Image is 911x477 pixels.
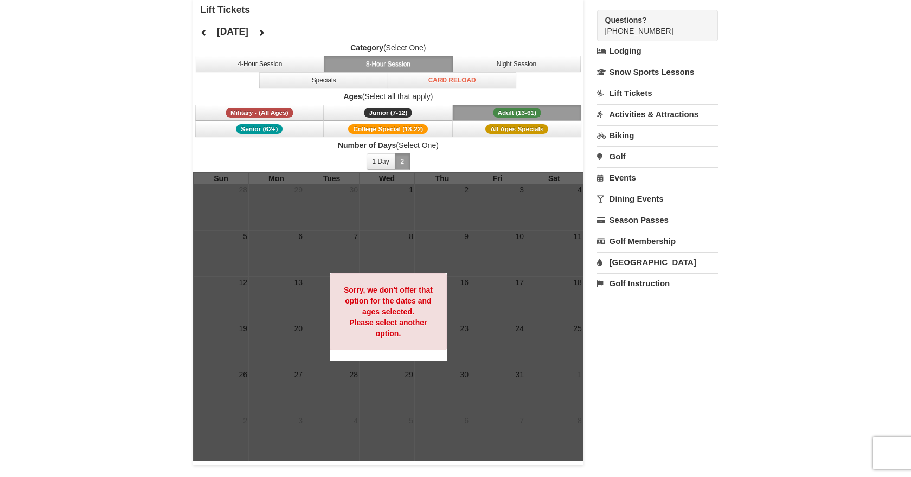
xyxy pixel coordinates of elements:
span: All Ages Specials [485,124,548,134]
span: Military - (All Ages) [226,108,293,118]
a: Lift Tickets [597,83,718,103]
span: Senior (62+) [236,124,283,134]
label: (Select One) [193,140,583,151]
button: 4-Hour Session [196,56,325,72]
h4: [DATE] [217,26,248,37]
a: Dining Events [597,189,718,209]
a: Events [597,167,718,188]
strong: Ages [343,92,362,101]
h4: Lift Tickets [200,4,583,15]
button: Senior (62+) [195,121,324,137]
button: Specials [259,72,388,88]
a: Golf [597,146,718,166]
a: Golf Instruction [597,273,718,293]
strong: Sorry, we don't offer that option for the dates and ages selected. Please select another option. [344,286,433,338]
button: Adult (13-61) [453,105,582,121]
a: Snow Sports Lessons [597,62,718,82]
a: Activities & Attractions [597,104,718,124]
button: All Ages Specials [453,121,582,137]
a: [GEOGRAPHIC_DATA] [597,252,718,272]
button: Card Reload [388,72,517,88]
button: Junior (7-12) [324,105,453,121]
span: College Special (18-22) [348,124,428,134]
strong: Number of Days [338,141,396,150]
span: Junior (7-12) [364,108,412,118]
button: 1 Day [367,153,395,170]
button: Military - (All Ages) [195,105,324,121]
button: Night Session [452,56,581,72]
span: [PHONE_NUMBER] [605,15,698,35]
label: (Select all that apply) [193,91,583,102]
strong: Questions? [605,16,647,24]
a: Lodging [597,41,718,61]
a: Golf Membership [597,231,718,251]
label: (Select One) [193,42,583,53]
a: Season Passes [597,210,718,230]
button: 2 [395,153,410,170]
strong: Category [350,43,383,52]
button: 8-Hour Session [324,56,453,72]
button: College Special (18-22) [324,121,453,137]
a: Biking [597,125,718,145]
span: Adult (13-61) [493,108,542,118]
